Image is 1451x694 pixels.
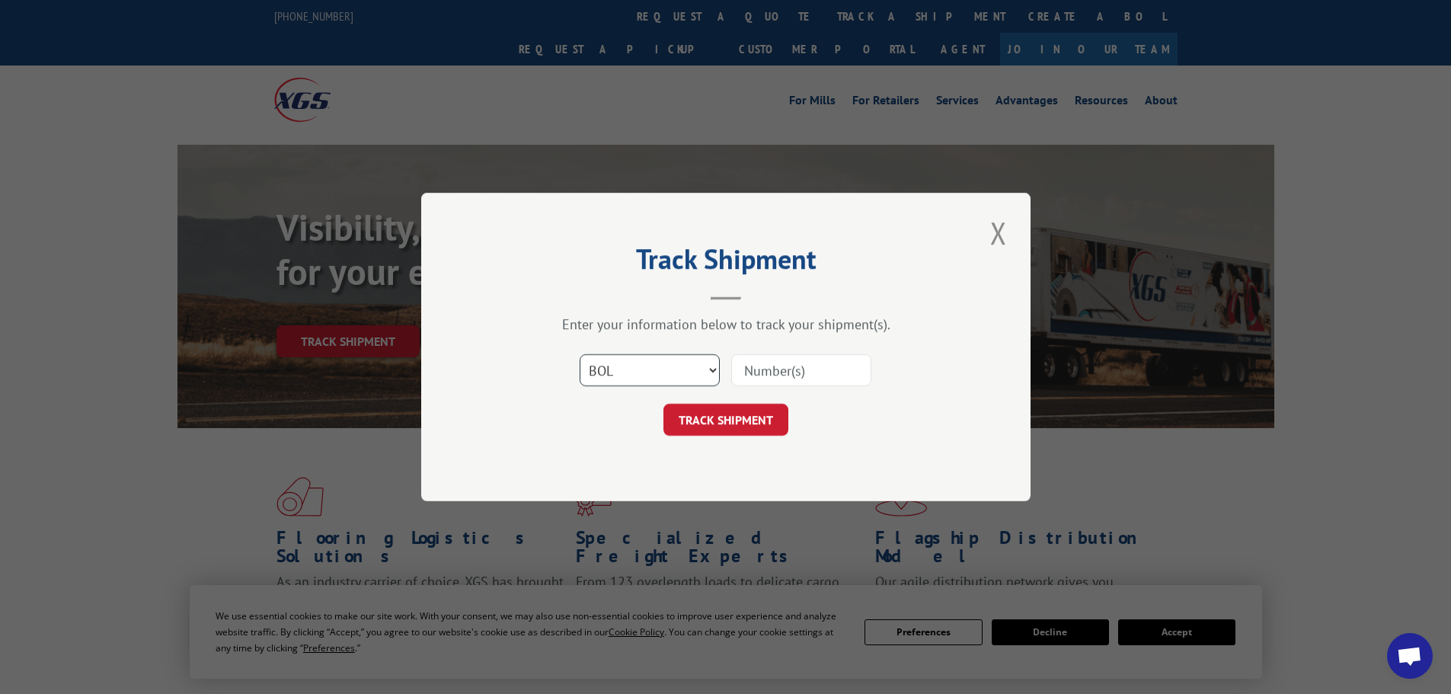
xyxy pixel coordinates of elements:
div: Enter your information below to track your shipment(s). [497,315,954,333]
button: TRACK SHIPMENT [663,404,788,436]
input: Number(s) [731,354,871,386]
h2: Track Shipment [497,248,954,277]
button: Close modal [986,212,1012,254]
a: Open chat [1387,633,1433,679]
